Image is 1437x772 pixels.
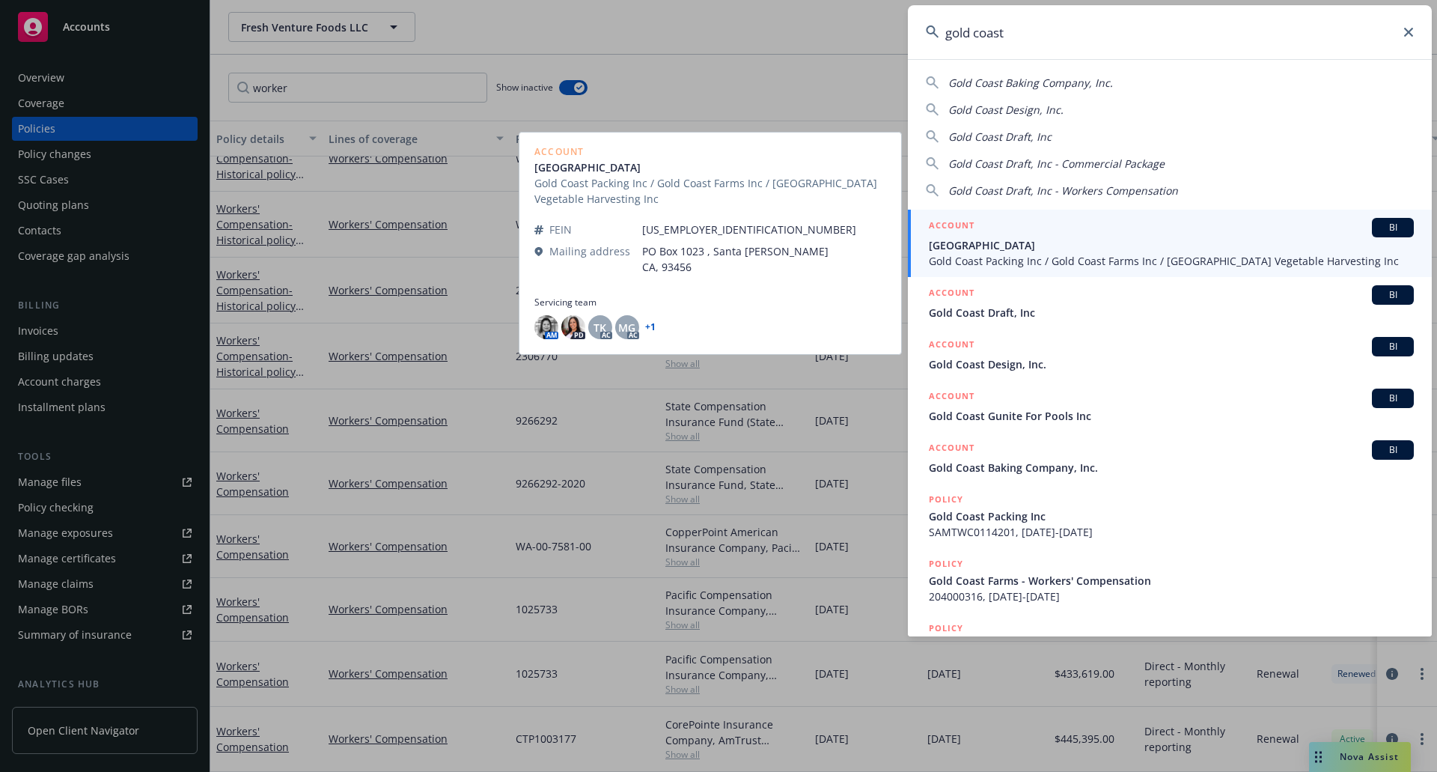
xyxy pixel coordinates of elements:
[1378,443,1408,457] span: BI
[908,380,1432,432] a: ACCOUNTBIGold Coast Gunite For Pools Inc
[948,156,1165,171] span: Gold Coast Draft, Inc - Commercial Package
[929,508,1414,524] span: Gold Coast Packing Inc
[929,460,1414,475] span: Gold Coast Baking Company, Inc.
[929,237,1414,253] span: [GEOGRAPHIC_DATA]
[929,408,1414,424] span: Gold Coast Gunite For Pools Inc
[929,524,1414,540] span: SAMTWC0114201, [DATE]-[DATE]
[948,130,1052,144] span: Gold Coast Draft, Inc
[929,356,1414,372] span: Gold Coast Design, Inc.
[908,484,1432,548] a: POLICYGold Coast Packing IncSAMTWC0114201, [DATE]-[DATE]
[929,621,963,636] h5: POLICY
[929,573,1414,589] span: Gold Coast Farms - Workers' Compensation
[1378,221,1408,234] span: BI
[929,589,1414,604] span: 204000316, [DATE]-[DATE]
[929,389,974,407] h5: ACCOUNT
[908,5,1432,59] input: Search...
[908,548,1432,613] a: POLICYGold Coast Farms - Workers' Compensation204000316, [DATE]-[DATE]
[929,556,963,571] h5: POLICY
[929,253,1414,269] span: Gold Coast Packing Inc / Gold Coast Farms Inc / [GEOGRAPHIC_DATA] Vegetable Harvesting Inc
[948,103,1064,117] span: Gold Coast Design, Inc.
[908,329,1432,380] a: ACCOUNTBIGold Coast Design, Inc.
[929,305,1414,320] span: Gold Coast Draft, Inc
[929,285,974,303] h5: ACCOUNT
[908,210,1432,277] a: ACCOUNTBI[GEOGRAPHIC_DATA]Gold Coast Packing Inc / Gold Coast Farms Inc / [GEOGRAPHIC_DATA] Veget...
[1378,392,1408,405] span: BI
[908,432,1432,484] a: ACCOUNTBIGold Coast Baking Company, Inc.
[1378,288,1408,302] span: BI
[1378,340,1408,353] span: BI
[948,76,1113,90] span: Gold Coast Baking Company, Inc.
[908,277,1432,329] a: ACCOUNTBIGold Coast Draft, Inc
[929,218,974,236] h5: ACCOUNT
[948,183,1178,198] span: Gold Coast Draft, Inc - Workers Compensation
[929,337,974,355] h5: ACCOUNT
[929,440,974,458] h5: ACCOUNT
[929,492,963,507] h5: POLICY
[908,613,1432,677] a: POLICY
